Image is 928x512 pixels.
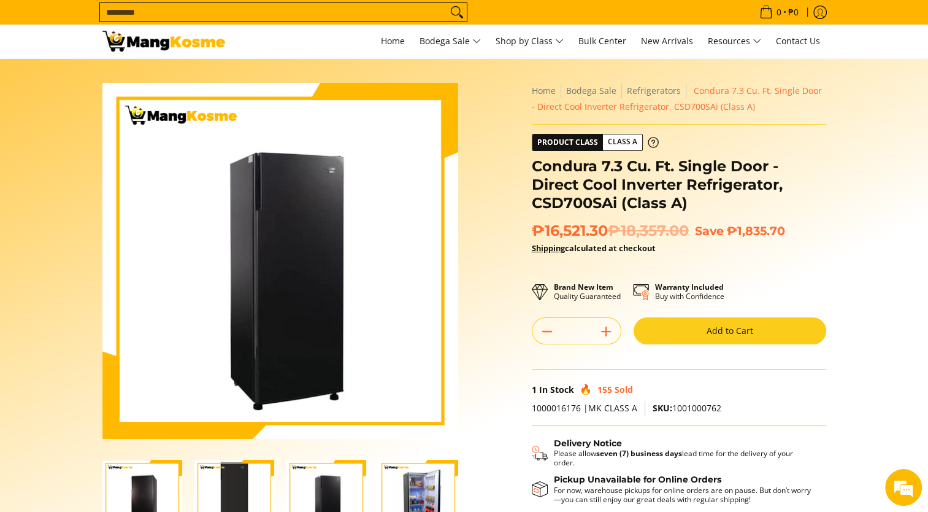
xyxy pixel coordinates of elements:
button: Search [447,3,467,21]
h1: Condura 7.3 Cu. Ft. Single Door - Direct Cool Inverter Refrigerator, CSD700SAi (Class A) [532,157,826,212]
span: Bodega Sale [420,34,481,49]
span: Class A [603,134,642,150]
span: ₱0 [786,8,800,17]
span: • [756,6,802,19]
span: SKU: [653,402,672,414]
a: Home [375,25,411,58]
a: Contact Us [770,25,826,58]
p: Please allow lead time for the delivery of your order. [554,449,814,467]
strong: Brand New Item [554,282,613,292]
p: Buy with Confidence [655,282,724,301]
a: Shop by Class [489,25,570,58]
span: ₱16,521.30 [532,222,689,240]
span: Resources [708,34,761,49]
span: 1 [532,384,537,395]
nav: Main Menu [237,25,826,58]
a: Bodega Sale [413,25,487,58]
strong: Delivery Notice [554,438,622,449]
img: Condura 7.3 Cu. Ft. Single Door - Direct Cool Inverter Refrigerator, CSD700SAi (Class A) [102,87,458,435]
button: Shipping & Delivery [532,438,814,468]
span: Condura 7.3 Cu. Ft. Single Door - Direct Cool Inverter Refrigerator, CSD700SAi (Class A) [532,85,822,112]
span: Shop by Class [496,34,564,49]
strong: Pickup Unavailable for Online Orders [554,474,721,485]
span: New Arrivals [641,35,693,47]
span: 0 [775,8,783,17]
a: Home [532,85,556,96]
a: Bulk Center [572,25,632,58]
span: Save [695,223,724,238]
img: Condura 7.3 Cubic Ft. Direct Cool Inverter Ref (Class A) l Mang Kosme [102,31,225,52]
a: Resources [702,25,767,58]
p: Quality Guaranteed [554,282,621,301]
a: Refrigerators [627,85,681,96]
span: 1001000762 [653,402,721,414]
span: Bulk Center [578,35,626,47]
strong: calculated at checkout [532,242,656,254]
span: Home [381,35,405,47]
span: 155 [597,384,612,395]
del: ₱18,357.00 [608,222,689,240]
a: Product Class Class A [532,134,659,151]
nav: Breadcrumbs [532,83,826,115]
span: Sold [615,384,633,395]
a: New Arrivals [635,25,699,58]
button: Subtract [532,322,562,341]
a: Shipping [532,242,565,254]
span: Contact Us [776,35,820,47]
a: Bodega Sale [566,85,616,96]
strong: Warranty Included [655,282,724,292]
strong: seven (7) business days [596,448,682,459]
button: Add [591,322,621,341]
button: Add to Cart [634,317,826,344]
span: ₱1,835.70 [727,223,785,238]
span: 1000016176 |MK CLASS A [532,402,637,414]
p: For now, warehouse pickups for online orders are on pause. But don’t worry—you can still enjoy ou... [554,486,814,504]
span: In Stock [539,384,574,395]
span: Product Class [532,134,603,150]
